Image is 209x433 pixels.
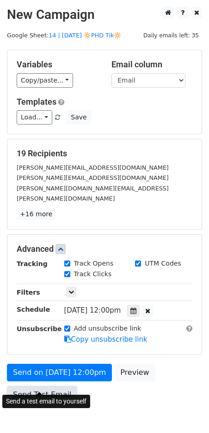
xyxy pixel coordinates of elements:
label: Track Clicks [74,269,112,279]
a: Copy/paste... [17,73,73,88]
strong: Tracking [17,260,48,267]
span: [DATE] 12:00pm [64,306,121,314]
a: Send on [DATE] 12:00pm [7,364,112,381]
a: Preview [114,364,155,381]
h5: Variables [17,59,98,70]
small: [PERSON_NAME][EMAIL_ADDRESS][DOMAIN_NAME] [17,164,169,171]
iframe: Chat Widget [163,389,209,433]
a: Daily emails left: 35 [140,32,202,39]
span: Daily emails left: 35 [140,30,202,41]
a: Copy unsubscribe link [64,335,148,344]
label: Add unsubscribe link [74,324,141,333]
strong: Schedule [17,306,50,313]
h5: Advanced [17,244,192,254]
button: Save [67,110,91,125]
h5: Email column [111,59,192,70]
a: +16 more [17,208,55,220]
a: Templates [17,97,56,107]
div: Send a test email to yourself [2,395,90,408]
small: [PERSON_NAME][EMAIL_ADDRESS][DOMAIN_NAME] [17,174,169,181]
small: [PERSON_NAME][DOMAIN_NAME][EMAIL_ADDRESS][PERSON_NAME][DOMAIN_NAME] [17,185,169,202]
label: Track Opens [74,259,114,268]
strong: Unsubscribe [17,325,62,332]
a: Send Test Email [7,386,77,403]
strong: Filters [17,289,40,296]
h2: New Campaign [7,7,202,23]
a: 14 | [DATE] 🔆PHD Tik🔆 [49,32,121,39]
small: Google Sheet: [7,32,121,39]
label: UTM Codes [145,259,181,268]
h5: 19 Recipients [17,148,192,159]
a: Load... [17,110,52,125]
